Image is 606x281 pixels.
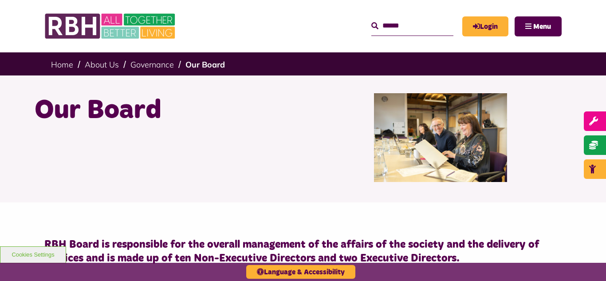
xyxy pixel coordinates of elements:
[374,93,507,182] img: RBH Board 1
[185,59,225,70] a: Our Board
[515,16,562,36] button: Navigation
[44,9,177,44] img: RBH
[130,59,174,70] a: Governance
[85,59,119,70] a: About Us
[533,23,551,30] span: Menu
[51,59,73,70] a: Home
[462,16,508,36] a: MyRBH
[246,265,355,279] button: Language & Accessibility
[35,93,296,128] h1: Our Board
[44,238,562,265] h4: RBH Board is responsible for the overall management of the affairs of the society and the deliver...
[566,241,606,281] iframe: Netcall Web Assistant for live chat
